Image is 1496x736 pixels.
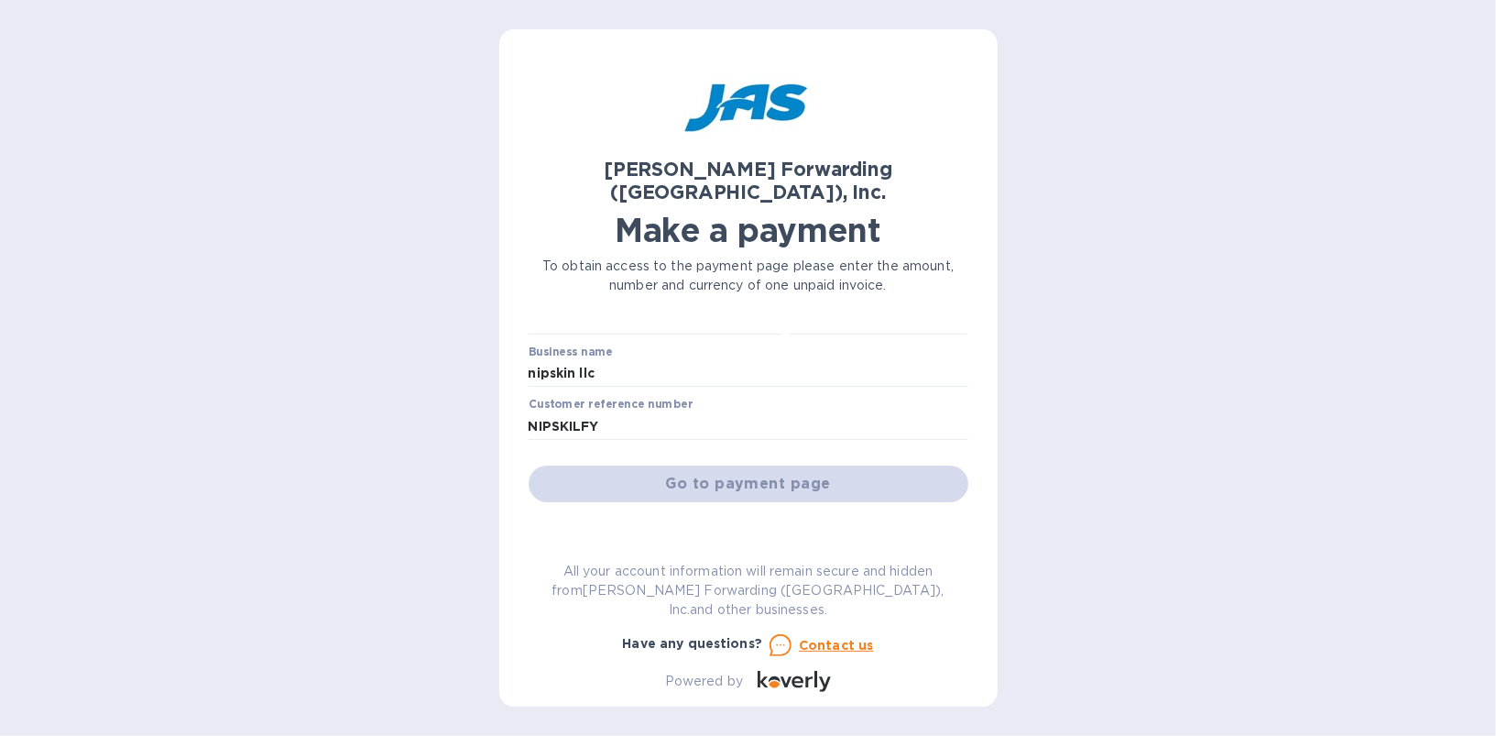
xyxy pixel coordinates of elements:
[529,562,968,620] p: All your account information will remain secure and hidden from [PERSON_NAME] Forwarding ([GEOGRA...
[529,346,613,357] label: Business name
[529,360,968,388] input: Enter business name
[529,412,968,440] input: Enter customer reference number
[529,257,968,295] p: To obtain access to the payment page please enter the amount, number and currency of one unpaid i...
[665,672,743,691] p: Powered by
[529,211,968,249] h1: Make a payment
[529,400,693,411] label: Customer reference number
[623,636,763,651] b: Have any questions?
[604,158,892,203] b: [PERSON_NAME] Forwarding ([GEOGRAPHIC_DATA]), Inc.
[799,638,874,653] u: Contact us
